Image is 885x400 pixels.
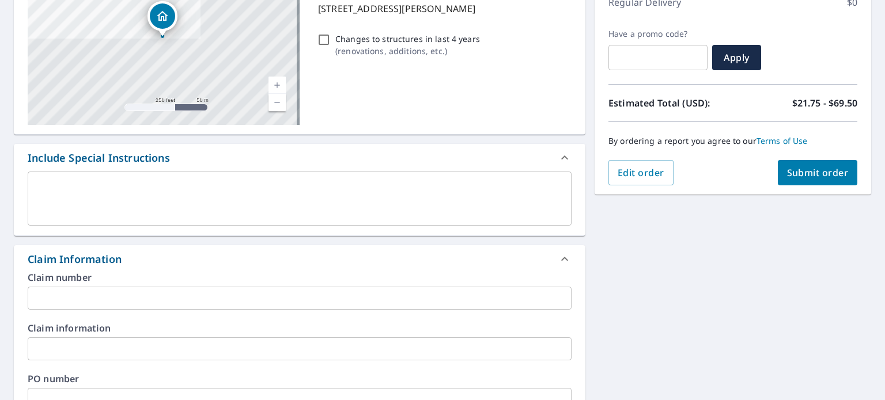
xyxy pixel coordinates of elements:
[268,77,286,94] a: Current Level 17, Zoom In
[721,51,752,64] span: Apply
[28,252,122,267] div: Claim Information
[318,2,567,16] p: [STREET_ADDRESS][PERSON_NAME]
[608,29,708,39] label: Have a promo code?
[28,150,170,166] div: Include Special Instructions
[608,136,857,146] p: By ordering a report you agree to our
[28,323,572,333] label: Claim information
[792,96,857,110] p: $21.75 - $69.50
[28,273,572,282] label: Claim number
[14,144,585,172] div: Include Special Instructions
[757,135,808,146] a: Terms of Use
[335,33,480,45] p: Changes to structures in last 4 years
[147,1,177,37] div: Dropped pin, building 1, Residential property, 550 Algonquin Dr Warwick, RI 02888
[14,245,585,273] div: Claim Information
[608,96,733,110] p: Estimated Total (USD):
[28,374,572,383] label: PO number
[712,45,761,70] button: Apply
[608,160,674,185] button: Edit order
[778,160,858,185] button: Submit order
[335,45,480,57] p: ( renovations, additions, etc. )
[618,166,664,179] span: Edit order
[787,166,849,179] span: Submit order
[268,94,286,111] a: Current Level 17, Zoom Out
